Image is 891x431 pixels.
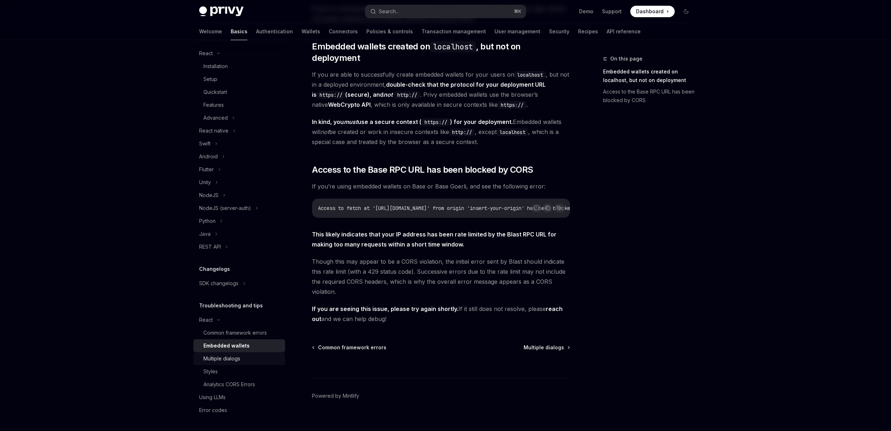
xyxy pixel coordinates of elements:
[636,8,664,15] span: Dashboard
[312,164,533,176] span: Access to the Base RPC URL has been blocked by CORS
[495,23,540,40] a: User management
[193,352,285,365] a: Multiple dialogs
[193,339,285,352] a: Embedded wallets
[317,91,345,99] code: https://
[329,23,358,40] a: Connectors
[199,301,263,310] h5: Troubleshooting and tips
[203,88,227,96] div: Quickstart
[524,344,569,351] a: Multiple dialogs
[203,62,228,71] div: Installation
[549,23,569,40] a: Security
[312,257,570,297] span: Though this may appear to be a CORS violation, the initial error sent by Blast should indicate th...
[318,205,625,211] span: Access to fetch at '[URL][DOMAIN_NAME]' from origin 'insert-your-origin' has been blocked by CORS...
[318,344,386,351] span: Common framework errors
[384,91,393,98] em: not
[199,230,211,238] div: Java
[312,304,570,324] span: If it still does not resolve, please and we can help debug!
[203,341,250,350] div: Embedded wallets
[312,118,513,125] strong: In kind, you use a secure context ( ) for your deployment.
[312,81,546,98] strong: double-check that the protocol for your deployment URL is (secure), and
[602,8,622,15] a: Support
[366,23,413,40] a: Policies & controls
[498,101,526,109] code: https://
[497,128,528,136] code: localhost
[312,305,458,312] strong: If you are seeing this issue, please try again shortly.
[231,23,247,40] a: Basics
[256,23,293,40] a: Authentication
[422,118,450,126] code: https://
[312,117,570,147] span: Embedded wallets will be created or work in insecure contexts like , except , which is a special ...
[193,60,285,73] a: Installation
[312,41,570,64] span: Embedded wallets created on , but not on deployment
[199,49,213,58] div: React
[193,73,285,86] a: Setup
[344,118,358,125] em: must
[579,8,593,15] a: Demo
[328,101,371,109] a: WebCrypto API
[199,204,251,212] div: NodeJS (server-auth)
[313,344,386,351] a: Common framework errors
[312,392,359,399] a: Powered by Mintlify
[199,265,230,273] h5: Changelogs
[365,5,526,18] button: Search...⌘K
[199,316,213,324] div: React
[199,191,218,200] div: NodeJS
[312,231,557,248] strong: This likely indicates that your IP address has been rate limited by the Blast RPC URL for making ...
[514,9,521,14] span: ⌘ K
[379,7,399,16] div: Search...
[203,367,218,376] div: Styles
[199,406,227,415] div: Error codes
[193,326,285,339] a: Common framework errors
[203,101,224,109] div: Features
[610,54,642,63] span: On this page
[555,203,564,212] button: Ask AI
[199,6,244,16] img: dark logo
[312,70,570,110] span: If you are able to successfully create embedded wallets for your users on , but not in a deployed...
[543,203,553,212] button: Copy the contents from the code block
[449,128,475,136] code: http://
[193,365,285,378] a: Styles
[199,23,222,40] a: Welcome
[680,6,692,17] button: Toggle dark mode
[193,404,285,417] a: Error codes
[532,203,541,212] button: Report incorrect code
[199,178,211,187] div: Unity
[199,243,221,251] div: REST API
[321,128,329,135] em: not
[302,23,320,40] a: Wallets
[203,354,240,363] div: Multiple dialogs
[193,391,285,404] a: Using LLMs
[199,165,214,174] div: Flutter
[422,23,486,40] a: Transaction management
[394,91,420,99] code: http://
[514,71,546,79] code: localhost
[203,114,228,122] div: Advanced
[203,75,217,83] div: Setup
[630,6,675,17] a: Dashboard
[193,99,285,111] a: Features
[199,152,218,161] div: Android
[199,393,226,402] div: Using LLMs
[603,66,698,86] a: Embedded wallets created on localhost, but not on deployment
[578,23,598,40] a: Recipes
[199,217,216,225] div: Python
[199,126,228,135] div: React native
[603,86,698,106] a: Access to the Base RPC URL has been blocked by CORS
[193,86,285,99] a: Quickstart
[199,279,239,288] div: SDK changelogs
[203,329,267,337] div: Common framework errors
[203,380,255,389] div: Analytics CORS Errors
[607,23,641,40] a: API reference
[524,344,564,351] span: Multiple dialogs
[430,41,476,52] code: localhost
[193,378,285,391] a: Analytics CORS Errors
[199,139,211,148] div: Swift
[312,181,570,191] span: If you’re using embedded wallets on Base or Base Goerli, and see the following error:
